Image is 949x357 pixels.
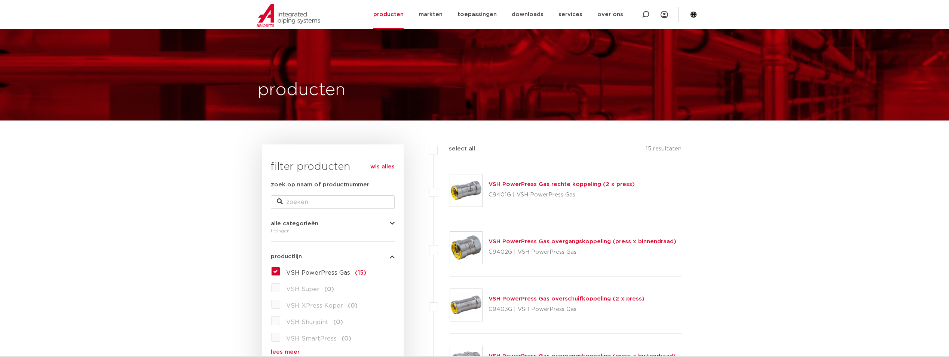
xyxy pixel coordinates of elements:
[450,232,482,264] img: Thumbnail for VSH PowerPress Gas overgangskoppeling (press x binnendraad)
[370,162,395,171] a: wis alles
[286,286,319,292] span: VSH Super
[450,174,482,207] img: Thumbnail for VSH PowerPress Gas rechte koppeling (2 x press)
[271,195,395,209] input: zoeken
[271,159,395,174] h3: filter producten
[450,289,482,321] img: Thumbnail for VSH PowerPress Gas overschuifkoppeling (2 x press)
[342,336,351,342] span: (0)
[271,254,302,259] span: productlijn
[286,303,343,309] span: VSH XPress Koper
[489,246,676,258] p: C9402G | VSH PowerPress Gas
[324,286,334,292] span: (0)
[661,6,668,23] div: my IPS
[271,254,395,259] button: productlijn
[286,319,328,325] span: VSH Shurjoint
[333,319,343,325] span: (0)
[489,181,635,187] a: VSH PowerPress Gas rechte koppeling (2 x press)
[271,226,395,235] div: fittingen
[489,239,676,244] a: VSH PowerPress Gas overgangskoppeling (press x binnendraad)
[286,336,337,342] span: VSH SmartPress
[271,221,318,226] span: alle categorieën
[646,144,682,156] p: 15 resultaten
[489,303,645,315] p: C9403G | VSH PowerPress Gas
[271,221,395,226] button: alle categorieën
[271,180,369,189] label: zoek op naam of productnummer
[489,189,635,201] p: C9401G | VSH PowerPress Gas
[258,78,346,102] h1: producten
[271,349,395,355] a: lees meer
[438,144,475,153] label: select all
[489,296,645,302] a: VSH PowerPress Gas overschuifkoppeling (2 x press)
[355,270,366,276] span: (15)
[348,303,358,309] span: (0)
[286,270,350,276] span: VSH PowerPress Gas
